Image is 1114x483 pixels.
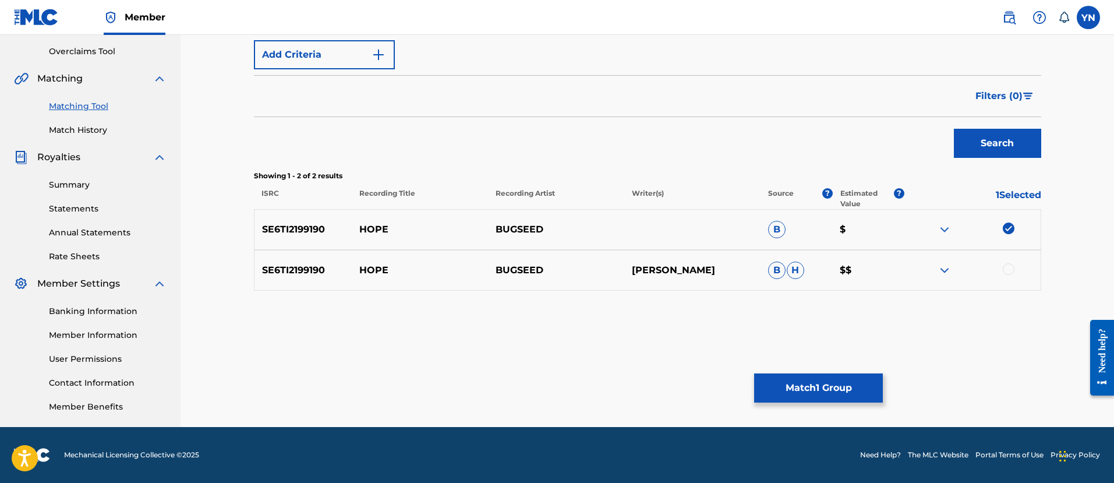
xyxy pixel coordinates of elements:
p: Writer(s) [624,188,761,209]
p: SE6TI2199190 [254,223,352,237]
span: Royalties [37,150,80,164]
p: ISRC [254,188,352,209]
span: B [768,221,786,238]
div: User Menu [1077,6,1100,29]
p: Recording Title [351,188,487,209]
img: expand [153,150,167,164]
a: Match History [49,124,167,136]
a: Privacy Policy [1051,450,1100,460]
button: Search [954,129,1041,158]
span: ? [894,188,904,199]
a: Member Information [49,329,167,341]
img: Member Settings [14,277,28,291]
img: filter [1023,93,1033,100]
div: Notifications [1058,12,1070,23]
img: expand [938,263,952,277]
button: Add Criteria [254,40,395,69]
button: Filters (0) [968,82,1041,111]
a: Annual Statements [49,227,167,239]
img: Top Rightsholder [104,10,118,24]
a: Portal Terms of Use [975,450,1044,460]
a: Public Search [998,6,1021,29]
a: Banking Information [49,305,167,318]
span: B [768,262,786,279]
p: $$ [832,263,904,277]
a: Statements [49,203,167,215]
p: 1 Selected [904,188,1041,209]
span: H [787,262,804,279]
a: The MLC Website [908,450,968,460]
img: 9d2ae6d4665cec9f34b9.svg [372,48,386,62]
button: Match1 Group [754,373,883,403]
a: Need Help? [860,450,901,460]
img: help [1032,10,1046,24]
img: expand [153,72,167,86]
div: チャットウィジェット [1056,427,1114,483]
iframe: Chat Widget [1056,427,1114,483]
img: logo [14,448,50,462]
p: Showing 1 - 2 of 2 results [254,171,1041,181]
p: HOPE [352,263,488,277]
p: BUGSEED [488,263,624,277]
p: $ [832,223,904,237]
p: HOPE [352,223,488,237]
span: Member [125,10,165,24]
span: Member Settings [37,277,120,291]
p: Estimated Value [840,188,894,209]
p: BUGSEED [488,223,624,237]
span: Mechanical Licensing Collective © 2025 [64,450,199,460]
a: Contact Information [49,377,167,389]
img: expand [938,223,952,237]
a: Rate Sheets [49,251,167,263]
a: Matching Tool [49,100,167,112]
img: search [1002,10,1016,24]
div: ドラッグ [1059,439,1066,474]
img: MLC Logo [14,9,59,26]
a: Overclaims Tool [49,45,167,58]
img: expand [153,277,167,291]
span: ? [822,188,833,199]
p: [PERSON_NAME] [624,263,761,277]
span: Filters ( 0 ) [975,89,1023,103]
span: Matching [37,72,83,86]
p: SE6TI2199190 [254,263,352,277]
a: Member Benefits [49,401,167,413]
img: Matching [14,72,29,86]
img: deselect [1003,223,1014,234]
div: Help [1028,6,1051,29]
a: Summary [49,179,167,191]
a: User Permissions [49,353,167,365]
p: Source [768,188,794,209]
iframe: Resource Center [1081,311,1114,405]
p: Recording Artist [488,188,624,209]
img: Royalties [14,150,28,164]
